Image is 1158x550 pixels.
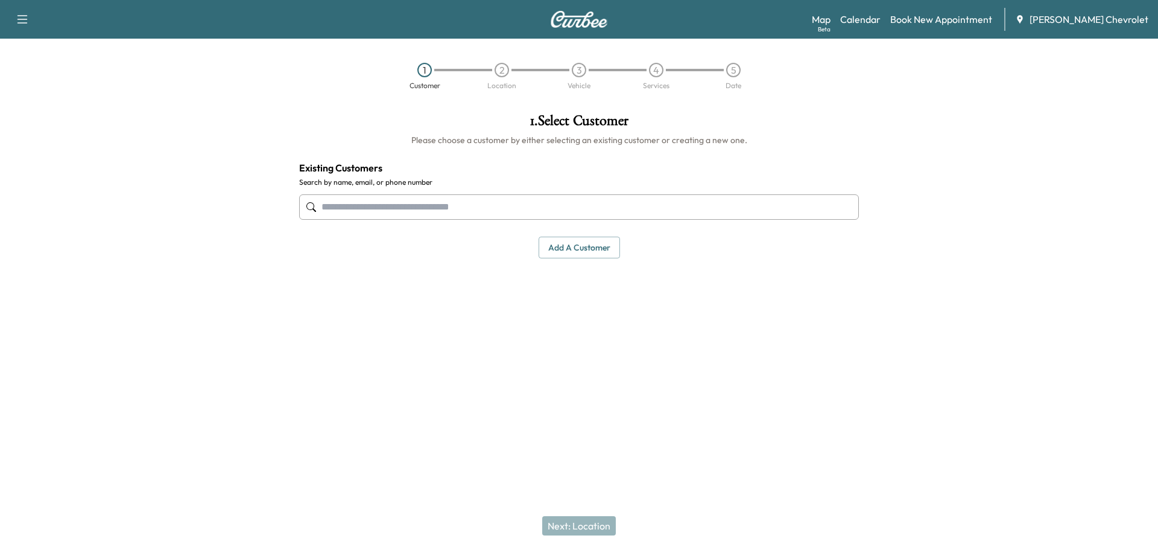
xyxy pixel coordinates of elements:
img: Curbee Logo [550,11,608,28]
label: Search by name, email, or phone number [299,177,859,187]
div: 4 [649,63,663,77]
div: 3 [572,63,586,77]
a: MapBeta [812,12,831,27]
div: Beta [818,25,831,34]
div: Customer [410,82,440,89]
h6: Please choose a customer by either selecting an existing customer or creating a new one. [299,134,859,146]
div: Vehicle [568,82,590,89]
div: Services [643,82,669,89]
div: Date [726,82,741,89]
div: 5 [726,63,741,77]
a: Book New Appointment [890,12,992,27]
a: Calendar [840,12,881,27]
div: Location [487,82,516,89]
h1: 1 . Select Customer [299,114,859,134]
h4: Existing Customers [299,161,859,175]
div: 1 [417,63,432,77]
div: 2 [495,63,509,77]
span: [PERSON_NAME] Chevrolet [1030,12,1148,27]
button: Add a customer [539,237,620,259]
